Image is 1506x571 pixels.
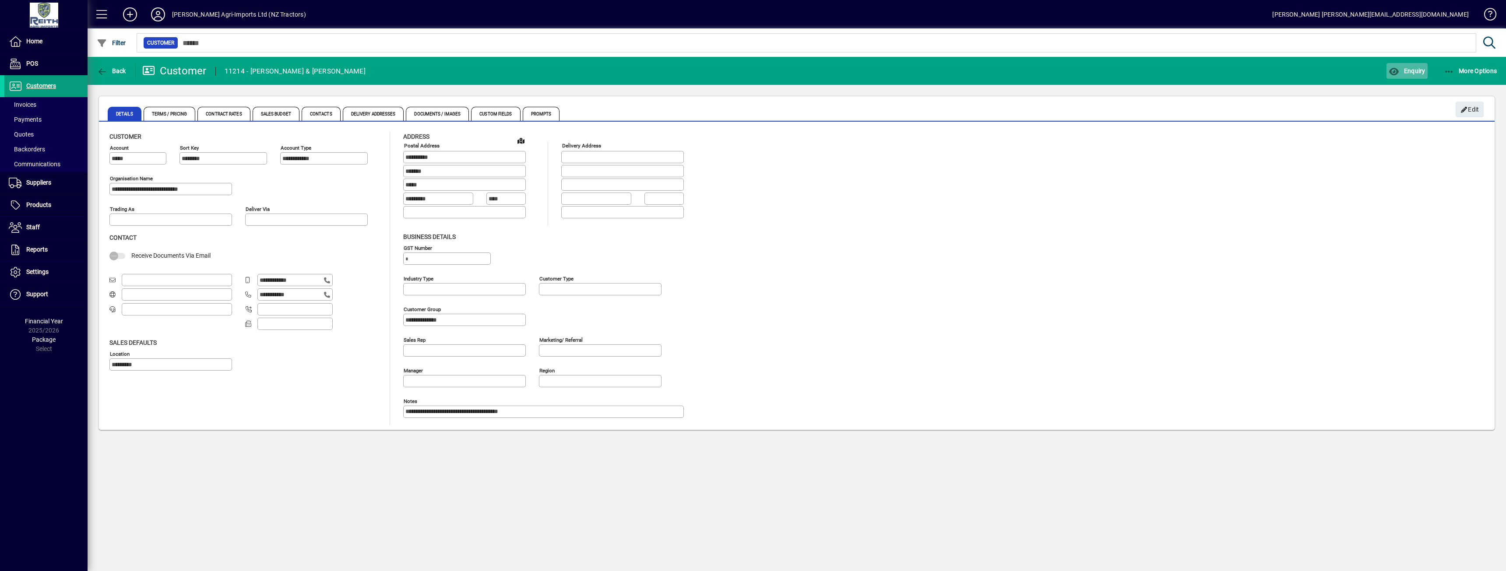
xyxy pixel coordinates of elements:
span: Customers [26,82,56,89]
a: Suppliers [4,172,88,194]
mat-label: Trading as [110,206,134,212]
span: Staff [26,224,40,231]
span: Contacts [302,107,341,121]
span: Custom Fields [471,107,520,121]
span: Customer [109,133,141,140]
mat-label: Notes [404,398,417,404]
span: More Options [1444,67,1497,74]
a: Payments [4,112,88,127]
button: Edit [1456,102,1484,117]
span: Filter [97,39,126,46]
span: Address [403,133,429,140]
span: Sales Budget [253,107,299,121]
span: Products [26,201,51,208]
a: Staff [4,217,88,238]
a: Invoices [4,97,88,112]
span: Edit [1460,102,1479,117]
app-page-header-button: Back [88,63,136,79]
span: Terms / Pricing [144,107,196,121]
button: Add [116,7,144,22]
span: Contact [109,234,137,241]
a: Quotes [4,127,88,142]
span: Home [26,38,42,45]
mat-label: Deliver via [246,206,270,212]
span: Payments [9,116,42,123]
span: POS [26,60,38,67]
a: Home [4,31,88,53]
button: Enquiry [1386,63,1427,79]
a: Settings [4,261,88,283]
mat-label: Organisation name [110,175,153,182]
span: Prompts [523,107,560,121]
span: Suppliers [26,179,51,186]
span: Quotes [9,131,34,138]
mat-label: Marketing/ Referral [539,336,583,343]
span: Business details [403,233,456,240]
span: Contract Rates [197,107,250,121]
mat-label: Industry type [404,275,433,281]
mat-label: Customer type [539,275,574,281]
span: Settings [26,268,49,275]
div: Customer [142,64,207,78]
button: Filter [95,35,128,51]
span: Package [32,336,56,343]
span: Communications [9,161,60,168]
a: View on map [514,133,528,147]
button: Profile [144,7,172,22]
a: Products [4,194,88,216]
div: 11214 - [PERSON_NAME] & [PERSON_NAME] [225,64,366,78]
a: Knowledge Base [1478,2,1495,30]
span: Sales defaults [109,339,157,346]
button: More Options [1442,63,1499,79]
button: Back [95,63,128,79]
mat-label: Account [110,145,129,151]
mat-label: Customer group [404,306,441,312]
span: Invoices [9,101,36,108]
mat-label: Sort key [180,145,199,151]
mat-label: Manager [404,367,423,373]
span: Enquiry [1389,67,1425,74]
span: Support [26,291,48,298]
div: [PERSON_NAME] [PERSON_NAME][EMAIL_ADDRESS][DOMAIN_NAME] [1272,7,1469,21]
span: Delivery Addresses [343,107,404,121]
span: Documents / Images [406,107,469,121]
mat-label: GST Number [404,245,432,251]
span: Back [97,67,126,74]
span: Reports [26,246,48,253]
a: Backorders [4,142,88,157]
a: POS [4,53,88,75]
a: Support [4,284,88,305]
a: Reports [4,239,88,261]
span: Customer [147,39,174,47]
mat-label: Region [539,367,555,373]
mat-label: Location [110,350,130,357]
a: Communications [4,157,88,172]
mat-label: Account Type [281,145,311,151]
span: Backorders [9,146,45,153]
span: Receive Documents Via Email [131,252,211,259]
div: [PERSON_NAME] Agri-Imports Ltd (NZ Tractors) [172,7,306,21]
span: Details [108,107,141,121]
span: Financial Year [25,318,63,325]
mat-label: Sales rep [404,336,426,343]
